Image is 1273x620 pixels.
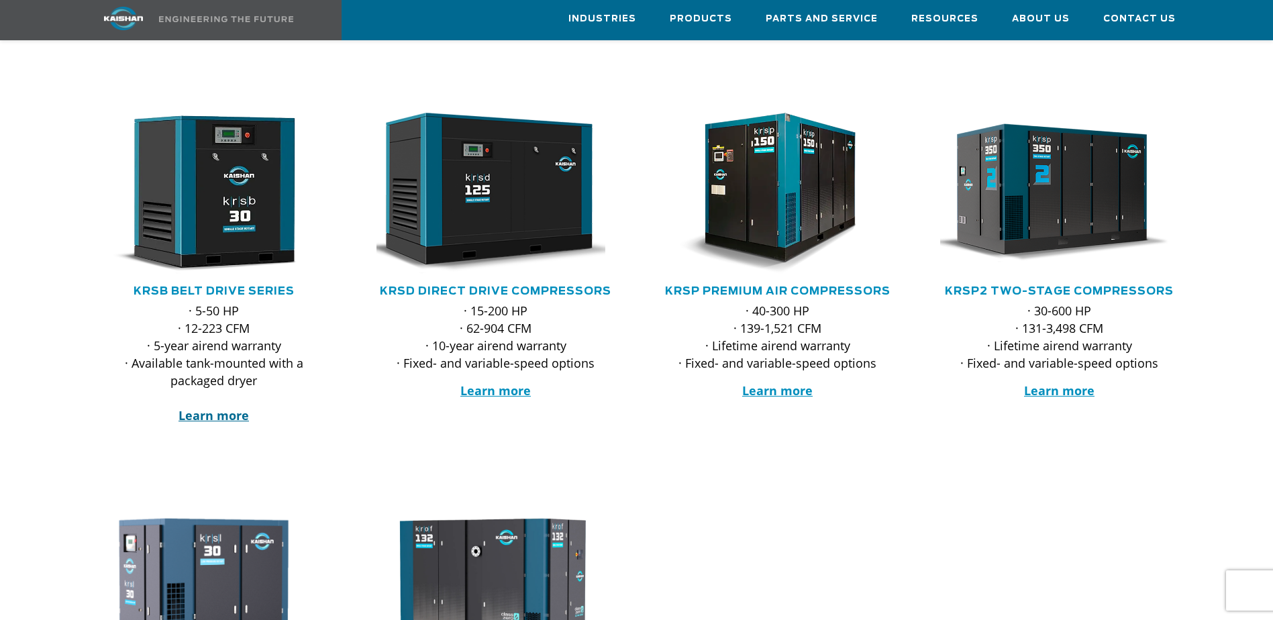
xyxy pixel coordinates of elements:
a: Parts and Service [766,1,878,37]
img: krsp350 [930,113,1169,274]
p: · 5-50 HP · 12-223 CFM · 5-year airend warranty · Available tank-mounted with a packaged dryer [95,302,334,424]
a: Learn more [1024,382,1094,399]
p: · 30-600 HP · 131-3,498 CFM · Lifetime airend warranty · Fixed- and variable-speed options [940,302,1179,372]
img: Engineering the future [159,16,293,22]
a: KRSB Belt Drive Series [134,286,295,297]
span: Parts and Service [766,11,878,27]
div: krsd125 [376,113,615,274]
a: Learn more [742,382,813,399]
img: krsp150 [648,113,887,274]
span: Contact Us [1103,11,1176,27]
a: Contact Us [1103,1,1176,37]
a: Products [670,1,732,37]
div: krsp150 [658,113,897,274]
a: Learn more [460,382,531,399]
span: Products [670,11,732,27]
p: · 40-300 HP · 139-1,521 CFM · Lifetime airend warranty · Fixed- and variable-speed options [658,302,897,372]
a: Resources [911,1,978,37]
img: krsb30 [85,113,323,274]
a: KRSP Premium Air Compressors [665,286,890,297]
span: About Us [1012,11,1070,27]
a: KRSP2 Two-Stage Compressors [945,286,1174,297]
div: krsb30 [95,113,334,274]
span: Resources [911,11,978,27]
img: krsd125 [366,113,605,274]
div: krsp350 [940,113,1179,274]
a: About Us [1012,1,1070,37]
span: Industries [568,11,636,27]
a: KRSD Direct Drive Compressors [380,286,611,297]
img: kaishan logo [73,7,174,30]
a: Industries [568,1,636,37]
p: · 15-200 HP · 62-904 CFM · 10-year airend warranty · Fixed- and variable-speed options [376,302,615,372]
a: Learn more [179,407,249,423]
